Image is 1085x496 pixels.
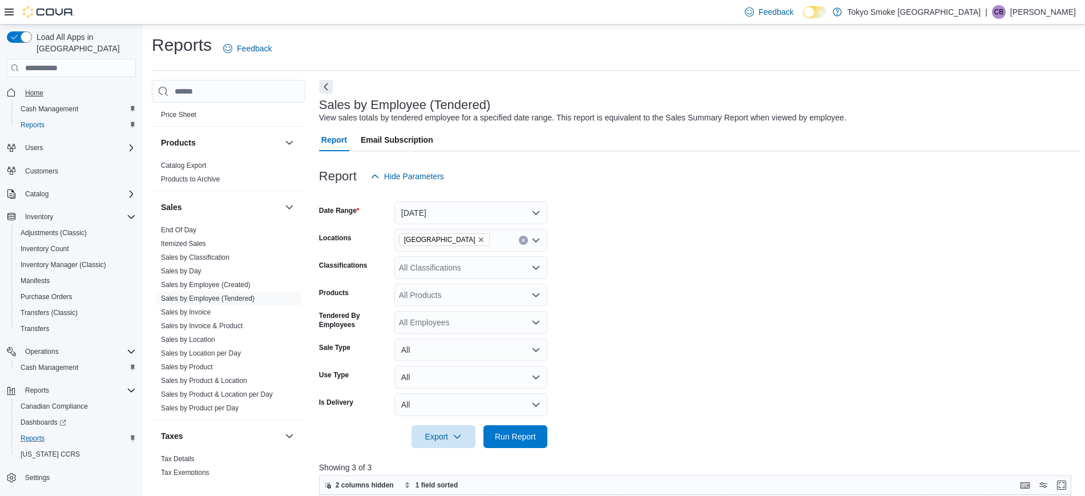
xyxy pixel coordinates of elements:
[21,402,88,411] span: Canadian Compliance
[16,361,136,374] span: Cash Management
[283,200,296,214] button: Sales
[16,416,71,429] a: Dashboards
[21,86,48,100] a: Home
[152,159,305,191] div: Products
[21,141,47,155] button: Users
[21,418,66,427] span: Dashboards
[11,101,140,117] button: Cash Management
[1010,5,1076,19] p: [PERSON_NAME]
[519,236,528,245] button: Clear input
[161,226,196,234] a: End Of Day
[16,258,111,272] a: Inventory Manager (Classic)
[161,336,215,344] a: Sales by Location
[740,1,798,23] a: Feedback
[161,162,206,170] a: Catalog Export
[161,349,241,358] span: Sales by Location per Day
[25,189,49,199] span: Catalog
[21,345,136,358] span: Operations
[399,233,490,246] span: Eglinton Town Centre
[11,446,140,462] button: [US_STATE] CCRS
[161,308,211,316] a: Sales by Invoice
[16,432,136,445] span: Reports
[161,376,247,385] span: Sales by Product & Location
[319,462,1079,473] p: Showing 3 of 3
[361,128,433,151] span: Email Subscription
[11,414,140,430] a: Dashboards
[803,18,804,19] span: Dark Mode
[161,308,211,317] span: Sales by Invoice
[11,360,140,376] button: Cash Management
[321,128,347,151] span: Report
[161,280,251,289] span: Sales by Employee (Created)
[21,292,72,301] span: Purchase Orders
[21,470,136,485] span: Settings
[11,321,140,337] button: Transfers
[161,201,182,213] h3: Sales
[16,290,77,304] a: Purchase Orders
[21,384,136,397] span: Reports
[161,322,243,330] a: Sales by Invoice & Product
[21,345,63,358] button: Operations
[21,228,87,237] span: Adjustments (Classic)
[11,117,140,133] button: Reports
[283,136,296,150] button: Products
[418,425,469,448] span: Export
[320,478,398,492] button: 2 columns hidden
[21,471,54,485] a: Settings
[161,294,255,303] span: Sales by Employee (Tendered)
[803,6,827,18] input: Dark Mode
[319,288,349,297] label: Products
[161,175,220,183] a: Products to Archive
[21,450,80,459] span: [US_STATE] CCRS
[16,274,136,288] span: Manifests
[11,289,140,305] button: Purchase Orders
[394,393,547,416] button: All
[161,454,195,463] span: Tax Details
[16,258,136,272] span: Inventory Manager (Classic)
[384,171,444,182] span: Hide Parameters
[161,137,280,148] button: Products
[152,452,305,484] div: Taxes
[531,236,541,245] button: Open list of options
[319,170,357,183] h3: Report
[25,386,49,395] span: Reports
[161,468,209,477] span: Tax Exemptions
[21,210,136,224] span: Inventory
[21,260,106,269] span: Inventory Manager (Classic)
[161,404,239,413] span: Sales by Product per Day
[319,311,390,329] label: Tendered By Employees
[2,140,140,156] button: Users
[319,112,846,124] div: View sales totals by tendered employee for a specified date range. This report is equivalent to t...
[161,295,255,303] a: Sales by Employee (Tendered)
[161,377,247,385] a: Sales by Product & Location
[32,31,136,54] span: Load All Apps in [GEOGRAPHIC_DATA]
[2,469,140,486] button: Settings
[759,6,793,18] span: Feedback
[319,98,491,112] h3: Sales by Employee (Tendered)
[161,253,229,261] a: Sales by Classification
[319,261,368,270] label: Classifications
[21,141,136,155] span: Users
[2,344,140,360] button: Operations
[21,434,45,443] span: Reports
[21,324,49,333] span: Transfers
[161,321,243,330] span: Sales by Invoice & Product
[16,102,83,116] a: Cash Management
[25,347,59,356] span: Operations
[161,469,209,477] a: Tax Exemptions
[21,210,58,224] button: Inventory
[161,349,241,357] a: Sales by Location per Day
[478,236,485,243] button: Remove Eglinton Town Centre from selection in this group
[16,306,136,320] span: Transfers (Classic)
[161,201,280,213] button: Sales
[16,447,84,461] a: [US_STATE] CCRS
[283,429,296,443] button: Taxes
[21,85,136,99] span: Home
[394,338,547,361] button: All
[21,363,78,372] span: Cash Management
[25,143,43,152] span: Users
[336,481,394,490] span: 2 columns hidden
[985,5,987,19] p: |
[21,276,50,285] span: Manifests
[16,322,136,336] span: Transfers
